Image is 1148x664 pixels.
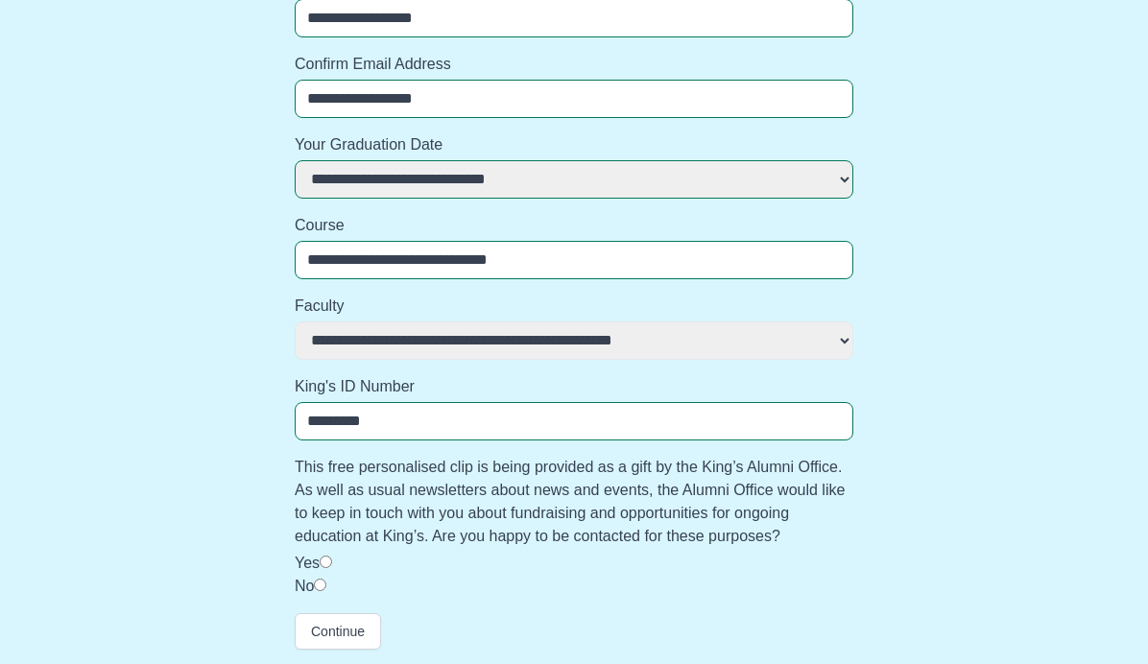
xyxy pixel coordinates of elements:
[295,613,381,650] button: Continue
[295,53,853,76] label: Confirm Email Address
[295,578,314,594] label: No
[295,295,853,318] label: Faculty
[295,555,320,571] label: Yes
[295,133,853,156] label: Your Graduation Date
[295,456,853,548] label: This free personalised clip is being provided as a gift by the King’s Alumni Office. As well as u...
[295,214,853,237] label: Course
[295,375,853,398] label: King's ID Number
